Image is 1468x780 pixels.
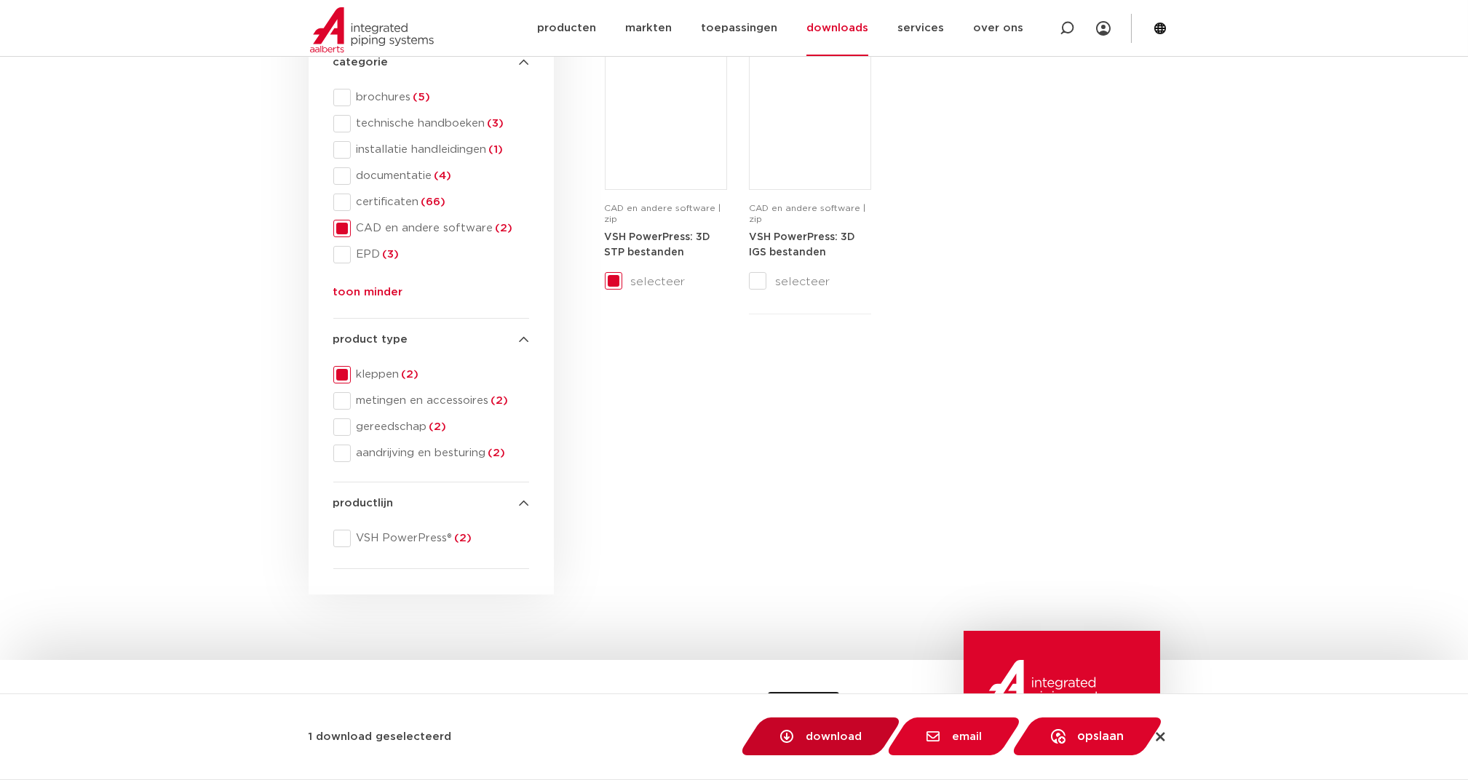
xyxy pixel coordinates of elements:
strong: VSH PowerPress: 3D STP bestanden [605,232,711,258]
span: (2) [453,533,472,544]
h4: categorie [333,54,529,71]
div: documentatie(4) [333,167,529,185]
span: (2) [493,223,513,234]
span: metingen en accessoires [351,394,529,408]
a: VSH PowerPress: 3D IGS bestanden [749,231,855,258]
div: certificaten(66) [333,194,529,211]
img: Download-Placeholder-1.png [608,29,723,186]
span: (2) [486,447,506,458]
span: aandrijving en besturing [351,446,529,461]
img: Download-Placeholder-1.png [753,29,868,186]
span: VSH PowerPress® [351,531,529,546]
span: (66) [419,196,446,207]
label: selecteer [605,273,727,290]
div: EPD(3) [333,246,529,263]
div: VSH PowerPress®(2) [333,530,529,547]
span: (4) [432,170,452,181]
a: download [738,717,903,755]
span: CAD en andere software [351,221,529,236]
span: EPD [351,247,529,262]
div: metingen en accessoires(2) [333,392,529,410]
div: kleppen(2) [333,366,529,383]
a: contact [745,690,892,726]
div: aandrijving en besturing(2) [333,445,529,462]
div: technische handboeken(3) [333,115,529,132]
h4: productlijn [333,495,529,512]
span: email [952,731,982,742]
div: gereedschap(2) [333,418,529,436]
a: downloads [599,690,745,726]
div: brochures(5) [333,89,529,106]
span: (1) [487,144,504,155]
span: CAD en andere software | zip [605,204,721,223]
span: installatie handleidingen [351,143,529,157]
span: CAD en andere software | zip [749,204,865,223]
div: installatie handleidingen(1) [333,141,529,159]
a: VSH PowerPress: 3D STP bestanden [605,231,711,258]
h4: product type [333,331,529,349]
button: toon minder [333,284,403,307]
div: CAD en andere software(2) [333,220,529,237]
span: certificaten [351,195,529,210]
strong: VSH PowerPress: 3D IGS bestanden [749,232,855,258]
span: (3) [485,118,504,129]
span: (2) [427,421,447,432]
label: selecteer [749,273,871,290]
span: (2) [400,369,419,380]
span: technische handboeken [351,116,529,131]
span: (3) [381,249,400,260]
span: (5) [411,92,431,103]
span: brochures [351,90,529,105]
span: documentatie [351,169,529,183]
span: (2) [489,395,509,406]
span: download [806,731,862,742]
span: kleppen [351,367,529,382]
strong: 1 download geselecteerd [309,731,452,742]
span: opslaan [1077,731,1124,742]
a: email [884,717,1023,755]
span: gereedschap [351,420,529,434]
